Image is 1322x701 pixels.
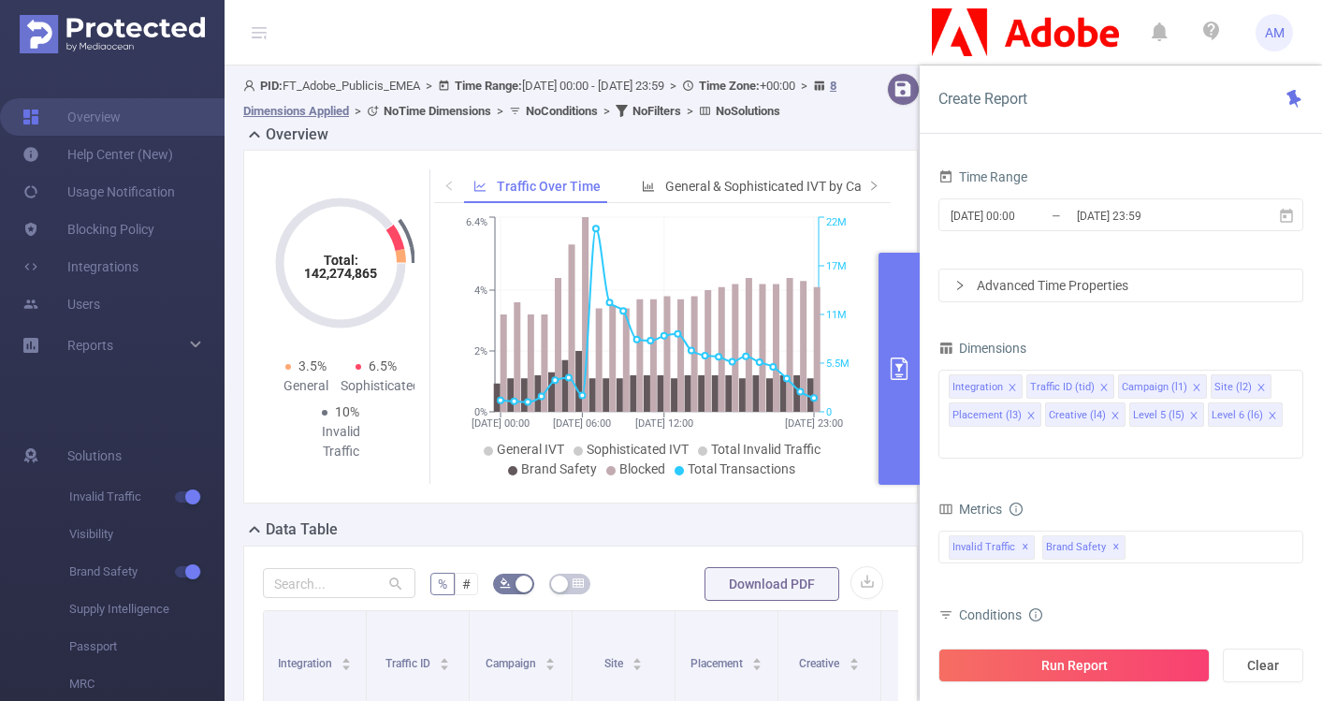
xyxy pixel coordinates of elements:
[1192,383,1201,394] i: icon: close
[826,358,850,370] tspan: 5.5M
[1075,203,1227,228] input: End date
[699,79,760,93] b: Time Zone:
[632,663,643,668] i: icon: caret-down
[474,406,487,418] tspan: 0%
[1026,411,1036,422] i: icon: close
[604,657,626,670] span: Site
[497,179,601,194] span: Traffic Over Time
[439,655,450,666] div: Sort
[1223,649,1303,682] button: Clear
[635,417,693,430] tspan: [DATE] 12:00
[1118,374,1207,399] li: Campaign (l1)
[938,341,1026,356] span: Dimensions
[949,203,1100,228] input: Start date
[22,248,138,285] a: Integrations
[553,417,611,430] tspan: [DATE] 06:00
[949,402,1041,427] li: Placement (l3)
[632,655,643,661] i: icon: caret-up
[1214,375,1252,400] div: Site (l2)
[1208,402,1283,427] li: Level 6 (l6)
[22,98,121,136] a: Overview
[642,180,655,193] i: icon: bar-chart
[1265,14,1285,51] span: AM
[369,358,397,373] span: 6.5%
[384,104,491,118] b: No Time Dimensions
[545,655,556,666] div: Sort
[69,628,225,665] span: Passport
[952,375,1003,400] div: Integration
[959,607,1042,622] span: Conditions
[455,79,522,93] b: Time Range:
[341,655,352,666] div: Sort
[826,217,847,229] tspan: 22M
[587,442,689,457] span: Sophisticated IVT
[681,104,699,118] span: >
[349,104,367,118] span: >
[304,266,377,281] tspan: 142,274,865
[664,79,682,93] span: >
[1133,403,1184,428] div: Level 5 (l5)
[598,104,616,118] span: >
[440,655,450,661] i: icon: caret-up
[474,345,487,358] tspan: 2%
[751,655,763,666] div: Sort
[69,591,225,628] span: Supply Intelligence
[472,417,530,430] tspan: [DATE] 00:00
[1029,608,1042,621] i: icon: info-circle
[545,655,556,661] i: icon: caret-up
[466,217,487,229] tspan: 6.4%
[1129,402,1204,427] li: Level 5 (l5)
[711,442,821,457] span: Total Invalid Traffic
[67,437,122,475] span: Solutions
[573,577,584,589] i: icon: table
[526,104,598,118] b: No Conditions
[69,516,225,553] span: Visibility
[632,104,681,118] b: No Filters
[1030,375,1095,400] div: Traffic ID (tid)
[938,169,1027,184] span: Time Range
[298,358,327,373] span: 3.5%
[632,655,643,666] div: Sort
[22,285,100,323] a: Users
[341,376,411,396] div: Sophisticated
[619,461,665,476] span: Blocked
[690,657,746,670] span: Placement
[716,104,780,118] b: No Solutions
[440,663,450,668] i: icon: caret-down
[67,327,113,364] a: Reports
[1122,375,1187,400] div: Campaign (l1)
[954,280,966,291] i: icon: right
[826,260,847,272] tspan: 17M
[1189,411,1199,422] i: icon: close
[266,518,338,541] h2: Data Table
[1042,535,1126,560] span: Brand Safety
[1257,383,1266,394] i: icon: close
[1049,403,1106,428] div: Creative (l4)
[665,179,899,194] span: General & Sophisticated IVT by Category
[20,15,205,53] img: Protected Media
[341,663,352,668] i: icon: caret-down
[938,502,1002,517] span: Metrics
[443,180,455,191] i: icon: left
[752,655,763,661] i: icon: caret-up
[795,79,813,93] span: >
[1112,536,1120,559] span: ✕
[69,478,225,516] span: Invalid Traffic
[324,253,358,268] tspan: Total:
[266,124,328,146] h2: Overview
[486,657,539,670] span: Campaign
[752,663,763,668] i: icon: caret-down
[438,577,447,591] span: %
[22,211,154,248] a: Blocking Policy
[500,577,511,589] i: icon: bg-colors
[826,309,847,321] tspan: 11M
[949,374,1023,399] li: Integration
[420,79,438,93] span: >
[826,406,832,418] tspan: 0
[849,655,859,661] i: icon: caret-up
[1268,411,1277,422] i: icon: close
[849,663,859,668] i: icon: caret-down
[462,577,471,591] span: #
[1099,383,1109,394] i: icon: close
[868,180,879,191] i: icon: right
